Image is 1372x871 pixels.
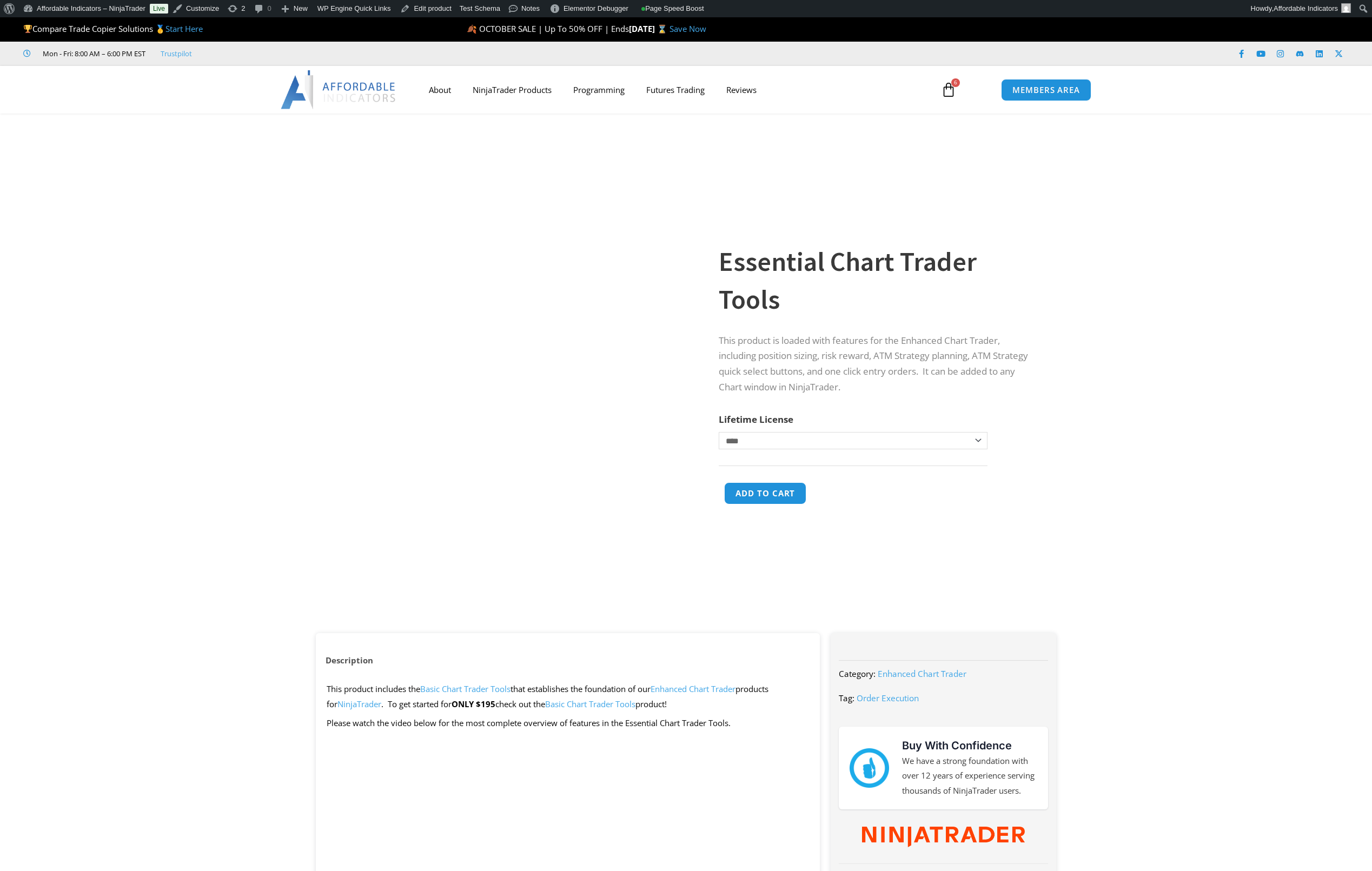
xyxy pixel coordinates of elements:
[495,699,667,709] span: check out the product!
[878,668,966,679] a: Enhanced Chart Trader
[719,413,793,425] label: Lifetime License
[562,77,635,102] a: Programming
[420,683,511,694] a: Basic Chart Trader Tools
[719,333,1035,396] p: This product is loaded with features for the Enhanced Chart Trader, including position sizing, ri...
[857,693,919,703] a: Order Execution
[24,25,32,33] img: 🏆
[719,243,1035,318] h1: Essential Chart Trader Tools
[327,716,810,731] p: Please watch the video below for the most complete overview of features in the Essential Chart Tr...
[902,737,1037,754] h3: Buy With Confidence
[839,668,876,679] span: Category:
[951,78,960,87] span: 6
[462,77,562,102] a: NinjaTrader Products
[165,23,203,34] a: Start Here
[467,23,629,34] span: 🍂 OCTOBER SALE | Up To 50% OFF | Ends
[1274,4,1338,12] span: Affordable Indicators
[629,23,670,34] strong: [DATE] ⌛
[862,827,1025,847] img: NinjaTrader Wordmark color RGB | Affordable Indicators – NinjaTrader
[452,699,495,709] strong: ONLY $195
[150,4,168,14] a: Live
[23,23,203,34] span: Compare Trade Copier Solutions 🥇
[839,693,854,703] span: Tag:
[337,699,381,709] a: NinjaTrader
[724,482,806,504] button: Add to cart
[281,70,397,109] img: LogoAI | Affordable Indicators – NinjaTrader
[40,47,145,60] span: Mon - Fri: 8:00 AM – 6:00 PM EST
[418,77,462,102] a: About
[316,650,383,671] a: Description
[651,683,735,694] a: Enhanced Chart Trader
[1012,86,1080,94] span: MEMBERS AREA
[670,23,706,34] a: Save Now
[925,74,972,105] a: 6
[161,47,192,60] a: Trustpilot
[902,754,1037,799] p: We have a strong foundation with over 12 years of experience serving thousands of NinjaTrader users.
[1001,79,1091,101] a: MEMBERS AREA
[635,77,715,102] a: Futures Trading
[850,748,889,787] img: mark thumbs good 43913 | Affordable Indicators – NinjaTrader
[418,77,929,102] nav: Menu
[327,682,810,712] p: This product includes the that establishes the foundation of our products for . To get started for
[545,699,635,709] a: Basic Chart Trader Tools
[715,77,767,102] a: Reviews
